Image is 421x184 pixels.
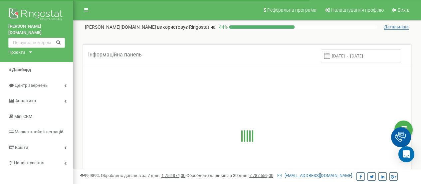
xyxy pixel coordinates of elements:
span: Дашборд [12,67,31,72]
span: Вихід [398,7,409,13]
img: Ringostat logo [8,7,65,23]
span: Оброблено дзвінків за 30 днів : [186,173,273,178]
a: [PERSON_NAME][DOMAIN_NAME] [8,23,65,36]
span: 99,989% [80,173,100,178]
span: Центр звернень [15,83,48,88]
div: Open Intercom Messenger [398,146,414,162]
span: Кошти [15,145,28,150]
span: Налаштування профілю [331,7,384,13]
span: Оброблено дзвінків за 7 днів : [101,173,185,178]
span: Mini CRM [14,114,32,119]
span: Налаштування [14,160,44,165]
p: 44 % [216,24,229,30]
span: використовує Ringostat на [157,24,216,30]
u: 7 787 559,00 [249,173,273,178]
p: [PERSON_NAME][DOMAIN_NAME] [85,24,216,30]
span: Детальніше [384,24,409,30]
u: 1 752 874,00 [161,173,185,178]
div: Проєкти [8,49,25,56]
span: Інформаційна панель [88,51,142,58]
span: Маркетплейс інтеграцій [15,129,64,134]
a: [EMAIL_ADDRESS][DOMAIN_NAME] [278,173,352,178]
input: Пошук за номером [8,38,65,48]
span: Аналiтика [15,98,36,103]
span: Реферальна програма [267,7,316,13]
